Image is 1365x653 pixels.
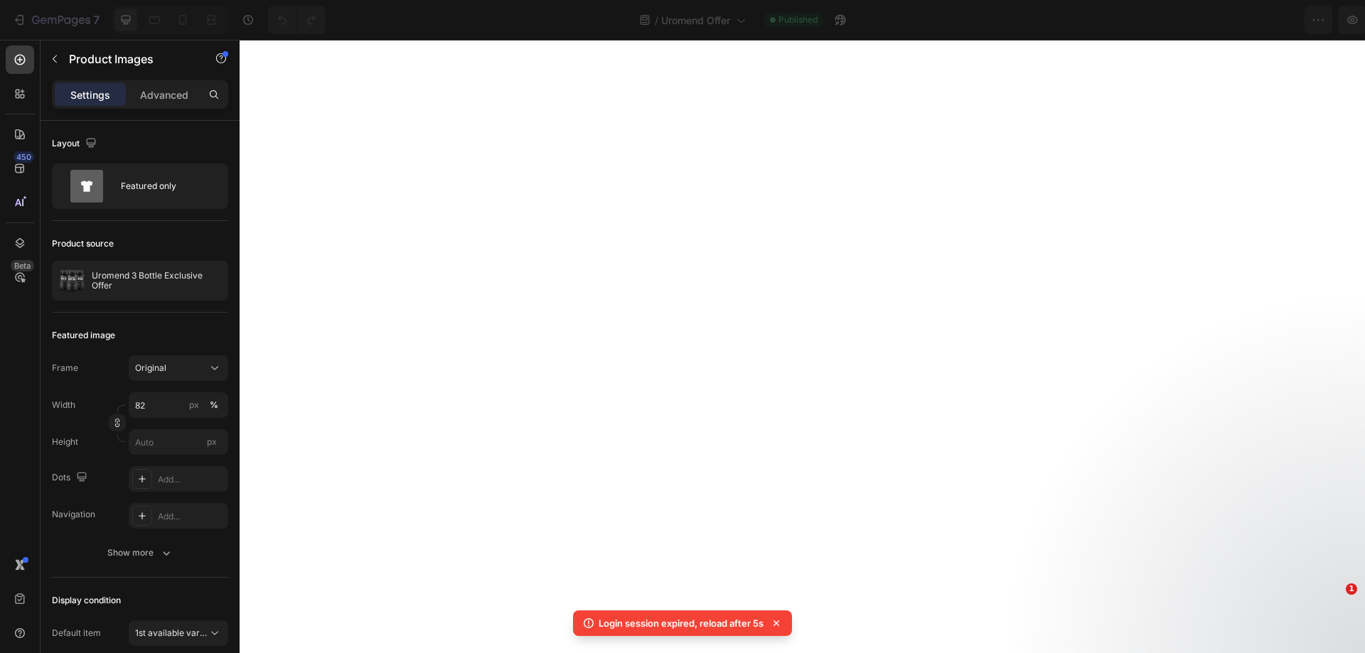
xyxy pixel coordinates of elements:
input: px [129,429,228,455]
span: Original [135,362,166,374]
div: 450 [14,151,34,163]
div: Show more [107,546,173,560]
p: Settings [70,87,110,102]
span: 1 [1346,583,1357,595]
div: Default item [52,627,101,639]
div: Display condition [52,594,121,607]
button: Publish [1270,6,1330,34]
div: Publish [1283,13,1318,28]
button: px [205,396,223,414]
div: Undo/Redo [268,6,326,34]
div: Featured image [52,329,115,342]
p: Product Images [69,50,190,68]
span: px [207,436,217,447]
div: Layout [52,134,100,153]
div: Product source [52,237,114,250]
p: Advanced [140,87,188,102]
iframe: Intercom live chat [1317,605,1351,639]
button: Save [1218,6,1265,34]
button: 7 [6,6,106,34]
p: Uromend 3 Bottle Exclusive Offer [92,271,223,291]
div: Navigation [52,508,95,521]
div: Featured only [121,170,208,203]
span: Published [778,14,818,26]
div: % [210,399,218,411]
label: Width [52,399,75,411]
button: Original [129,355,228,381]
button: % [186,396,203,414]
img: product feature img [58,266,86,295]
div: Add... [158,510,225,523]
iframe: Design area [240,40,1365,653]
label: Frame [52,362,78,374]
button: 1st available variant [129,620,228,646]
button: Show more [52,540,228,566]
span: Save [1230,14,1253,26]
p: Login session expired, reload after 5s [599,616,764,630]
span: 1st available variant [135,627,215,638]
div: Beta [11,260,34,271]
div: px [189,399,199,411]
input: px% [129,392,228,418]
div: Add... [158,473,225,486]
div: Dots [52,468,90,487]
label: Height [52,436,78,448]
p: 7 [93,11,100,28]
span: Uromend Offer [661,13,730,28]
span: / [655,13,658,28]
